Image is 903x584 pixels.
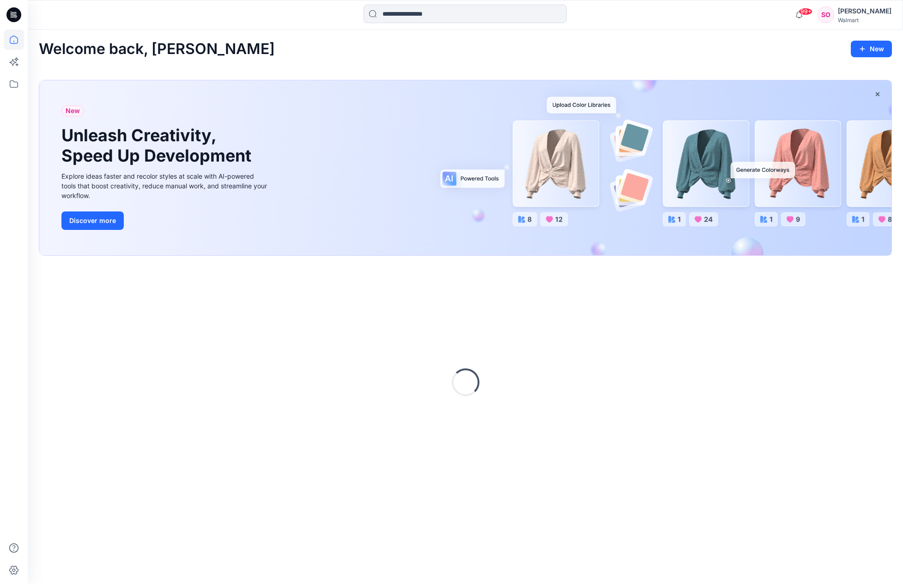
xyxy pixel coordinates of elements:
div: SO [818,6,834,23]
span: 99+ [799,8,812,15]
h1: Unleash Creativity, Speed Up Development [61,126,255,165]
a: Discover more [61,211,269,230]
h2: Welcome back, [PERSON_NAME] [39,41,275,58]
button: New [851,41,892,57]
span: New [66,105,80,116]
div: [PERSON_NAME] [838,6,891,17]
button: Discover more [61,211,124,230]
div: Walmart [838,17,891,24]
div: Explore ideas faster and recolor styles at scale with AI-powered tools that boost creativity, red... [61,171,269,200]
